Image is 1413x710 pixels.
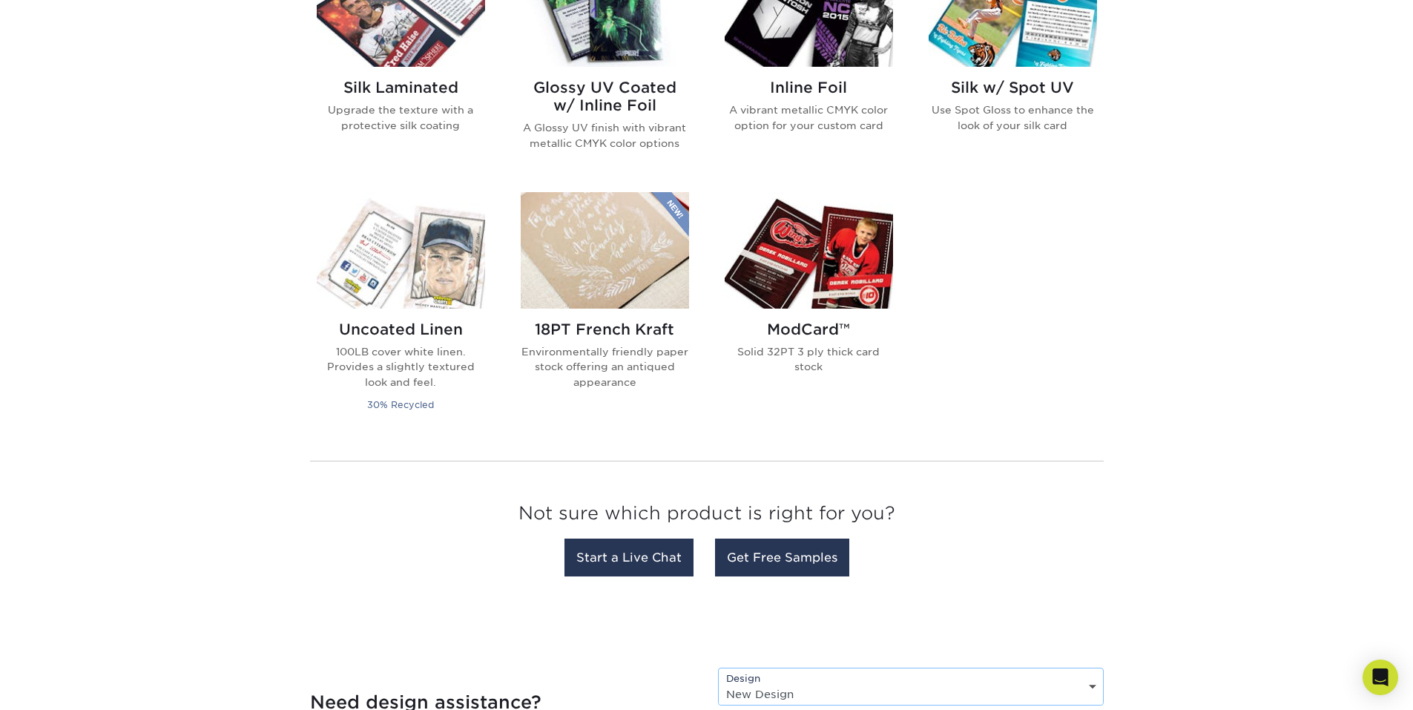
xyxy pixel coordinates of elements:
[1363,660,1398,695] div: Open Intercom Messenger
[725,102,893,133] p: A vibrant metallic CMYK color option for your custom card
[725,192,893,309] img: ModCard™ Trading Cards
[317,192,485,431] a: Uncoated Linen Trading Cards Uncoated Linen 100LB cover white linen. Provides a slightly textured...
[715,539,849,576] a: Get Free Samples
[725,192,893,431] a: ModCard™ Trading Cards ModCard™ Solid 32PT 3 ply thick card stock
[725,321,893,338] h2: ModCard™
[317,102,485,133] p: Upgrade the texture with a protective silk coating
[929,102,1097,133] p: Use Spot Gloss to enhance the look of your silk card
[367,399,434,410] small: 30% Recycled
[521,79,689,114] h2: Glossy UV Coated w/ Inline Foil
[725,344,893,375] p: Solid 32PT 3 ply thick card stock
[317,321,485,338] h2: Uncoated Linen
[521,344,689,389] p: Environmentally friendly paper stock offering an antiqued appearance
[521,120,689,151] p: A Glossy UV finish with vibrant metallic CMYK color options
[317,192,485,309] img: Uncoated Linen Trading Cards
[521,321,689,338] h2: 18PT French Kraft
[725,79,893,96] h2: Inline Foil
[929,79,1097,96] h2: Silk w/ Spot UV
[310,491,1104,542] h3: Not sure which product is right for you?
[652,192,689,237] img: New Product
[317,79,485,96] h2: Silk Laminated
[564,539,694,576] a: Start a Live Chat
[521,192,689,431] a: 18PT French Kraft Trading Cards 18PT French Kraft Environmentally friendly paper stock offering a...
[317,344,485,389] p: 100LB cover white linen. Provides a slightly textured look and feel.
[521,192,689,309] img: 18PT French Kraft Trading Cards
